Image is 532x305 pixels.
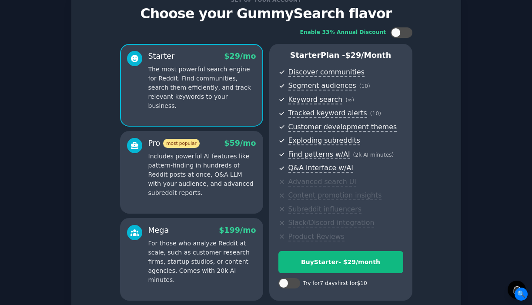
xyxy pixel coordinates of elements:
[148,152,256,198] p: Includes powerful AI features like pattern-finding in hundreds of Reddit posts at once, Q&A LLM w...
[224,139,256,147] span: $ 59 /mo
[288,205,361,214] span: Subreddit influencers
[515,288,528,301] span: 🔍
[288,218,375,228] span: Slack/Discord integration
[345,51,391,60] span: $ 29 /month
[288,81,356,90] span: Segment audiences
[300,29,386,37] div: Enable 33% Annual Discount
[80,6,452,21] p: Choose your GummySearch flavor
[288,95,343,104] span: Keyword search
[288,68,365,77] span: Discover communities
[370,111,381,117] span: ( 10 )
[288,109,367,118] span: Tracked keyword alerts
[148,65,256,111] p: The most powerful search engine for Reddit. Find communities, search them efficiently, and track ...
[288,136,360,145] span: Exploding subreddits
[353,152,394,158] span: ( 2k AI minutes )
[163,139,200,148] span: most popular
[278,50,403,61] p: Starter Plan -
[224,52,256,60] span: $ 29 /mo
[148,239,256,285] p: For those who analyze Reddit at scale, such as customer research firms, startup studios, or conte...
[288,178,356,187] span: Advanced search UI
[288,150,350,159] span: Find patterns w/AI
[288,232,345,241] span: Product Reviews
[148,51,175,62] div: Starter
[303,280,367,288] div: Try for 7 days first for $10
[148,225,169,236] div: Mega
[288,123,397,132] span: Customer development themes
[288,164,353,173] span: Q&A interface w/AI
[278,251,403,273] button: BuyStarter- $29/month
[345,97,354,103] span: ( ∞ )
[279,258,403,267] div: Buy Starter - $ 29 /month
[219,226,256,235] span: $ 199 /mo
[148,138,200,149] div: Pro
[359,83,370,89] span: ( 10 )
[288,191,382,200] span: Content promotion insights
